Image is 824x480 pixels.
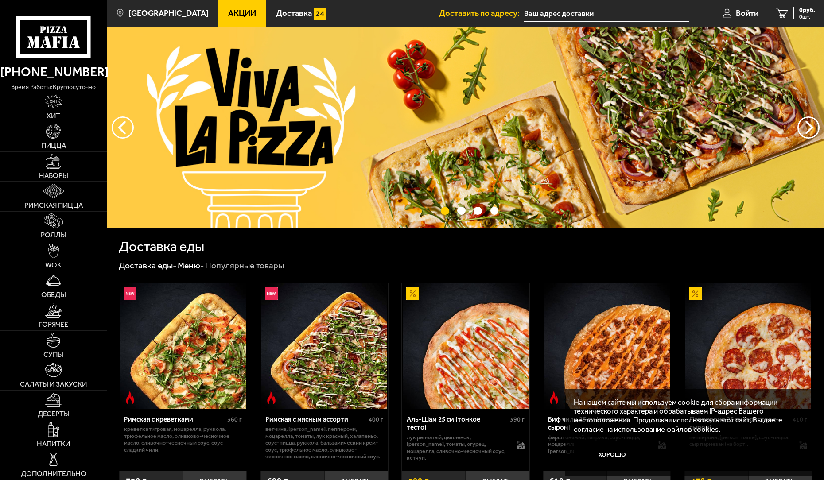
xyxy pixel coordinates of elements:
img: Острое блюдо [548,391,560,404]
span: Обеды [41,291,66,298]
img: Римская с мясным ассорти [261,283,387,409]
div: Популярные товары [205,260,284,271]
a: АкционныйАль-Шам 25 см (тонкое тесто) [402,283,529,409]
a: Меню- [178,260,204,271]
h1: Доставка еды [119,240,204,253]
img: Новинка [124,287,136,300]
p: креветка тигровая, моцарелла, руккола, трюфельное масло, оливково-чесночное масло, сливочно-чесно... [124,426,242,453]
div: Римская с мясным ассорти [265,415,367,424]
span: Салаты и закуски [20,381,87,388]
span: Десерты [38,410,70,418]
span: Войти [736,9,758,18]
span: 0 руб. [799,7,815,13]
img: Острое блюдо [265,391,278,404]
a: АкционныйПепперони 25 см (толстое с сыром) [684,283,812,409]
img: 15daf4d41897b9f0e9f617042186c801.svg [314,8,326,20]
span: 390 г [510,416,525,423]
span: [GEOGRAPHIC_DATA] [128,9,209,18]
span: Супы [43,351,63,358]
button: точки переключения [474,207,482,215]
img: Акционный [689,287,702,300]
img: Акционный [406,287,419,300]
span: Напитки [37,441,70,448]
a: Острое блюдоБиф чили 25 см (толстое с сыром) [543,283,671,409]
span: 0 шт. [799,14,815,19]
div: Аль-Шам 25 см (тонкое тесто) [407,415,508,432]
button: точки переключения [490,207,499,215]
a: Доставка еды- [119,260,176,271]
a: НовинкаОстрое блюдоРимская с мясным ассорти [260,283,388,409]
img: Пепперони 25 см (толстое с сыром) [685,283,811,409]
span: Пицца [41,142,66,149]
img: Римская с креветками [120,283,246,409]
span: Хит [47,112,60,120]
img: Острое блюдо [124,391,136,404]
p: ветчина, [PERSON_NAME], пепперони, моцарелла, томаты, лук красный, халапеньо, соус-пицца, руккола... [265,426,384,460]
span: Доставить по адресу: [439,9,524,18]
button: предыдущий [797,116,820,139]
span: Акции [228,9,256,18]
a: НовинкаОстрое блюдоРимская с креветками [119,283,247,409]
span: Горячее [39,321,68,328]
span: WOK [45,262,62,269]
button: точки переключения [441,207,449,215]
img: Аль-Шам 25 см (тонкое тесто) [403,283,529,409]
div: Биф чили 25 см (толстое с сыром) [548,415,649,432]
img: Биф чили 25 см (толстое с сыром) [544,283,670,409]
span: 400 г [369,416,383,423]
div: Римская с креветками [124,415,225,424]
span: Дополнительно [21,470,86,477]
p: лук репчатый, цыпленок, [PERSON_NAME], томаты, огурец, моцарелла, сливочно-чесночный соус, кетчуп. [407,434,508,461]
button: следующий [112,116,134,139]
button: Хорошо [574,441,651,467]
span: Римская пицца [24,202,83,209]
p: На нашем сайте мы используем cookie для сбора информации технического характера и обрабатываем IP... [574,398,798,433]
span: Роллы [41,232,66,239]
p: фарш говяжий, паприка, соус-пицца, моцарелла, [PERSON_NAME]-кочудян, [PERSON_NAME] (на борт). [548,434,649,455]
input: Ваш адрес доставки [524,5,689,22]
img: Новинка [265,287,278,300]
span: Наборы [39,172,68,179]
span: 360 г [227,416,242,423]
button: точки переключения [457,207,466,215]
span: Доставка [276,9,312,18]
